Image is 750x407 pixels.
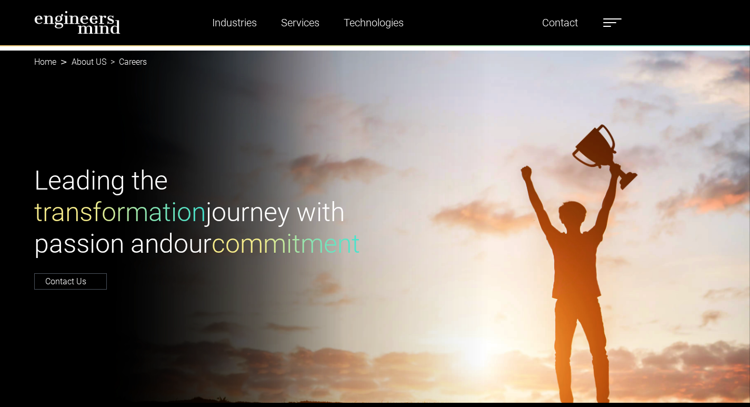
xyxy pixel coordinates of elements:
a: Industries [208,11,261,35]
span: commitment [212,229,360,259]
a: Contact Us [34,273,107,290]
nav: breadcrumb [34,51,716,74]
li: Careers [106,56,147,68]
a: Home [34,57,56,67]
a: About US [72,57,106,67]
h1: Leading the journey with passion and our [34,165,369,260]
img: logo [34,11,121,34]
a: Contact [538,11,582,35]
span: transformation [34,197,206,227]
a: Technologies [339,11,408,35]
a: Services [277,11,324,35]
